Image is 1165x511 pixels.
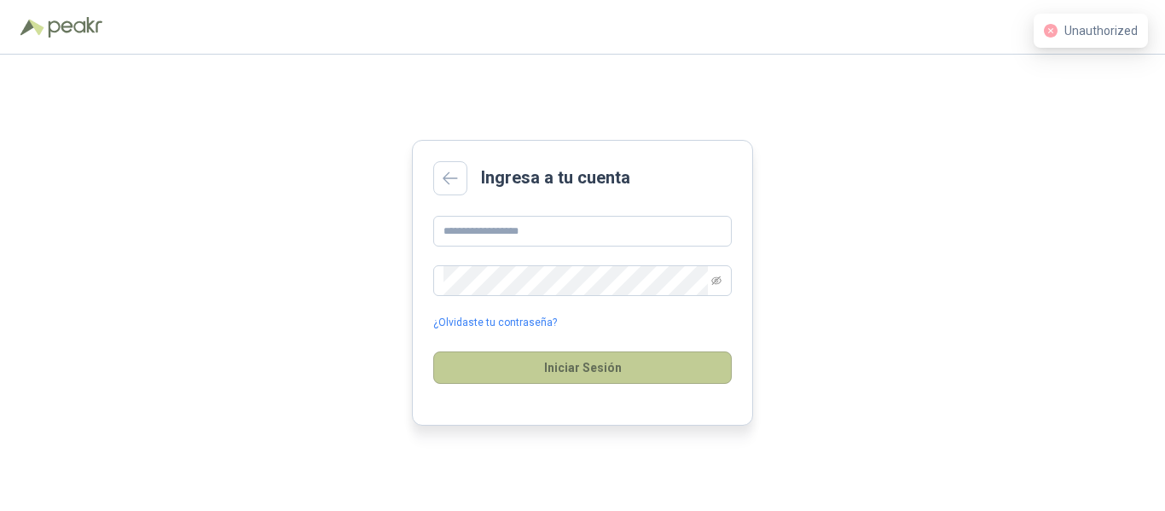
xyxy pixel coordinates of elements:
[711,276,722,286] span: eye-invisible
[1044,24,1058,38] span: close-circle
[20,19,44,36] img: Logo
[433,315,557,331] a: ¿Olvidaste tu contraseña?
[481,165,630,191] h2: Ingresa a tu cuenta
[1064,24,1138,38] span: Unauthorized
[433,351,732,384] button: Iniciar Sesión
[48,17,102,38] img: Peakr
